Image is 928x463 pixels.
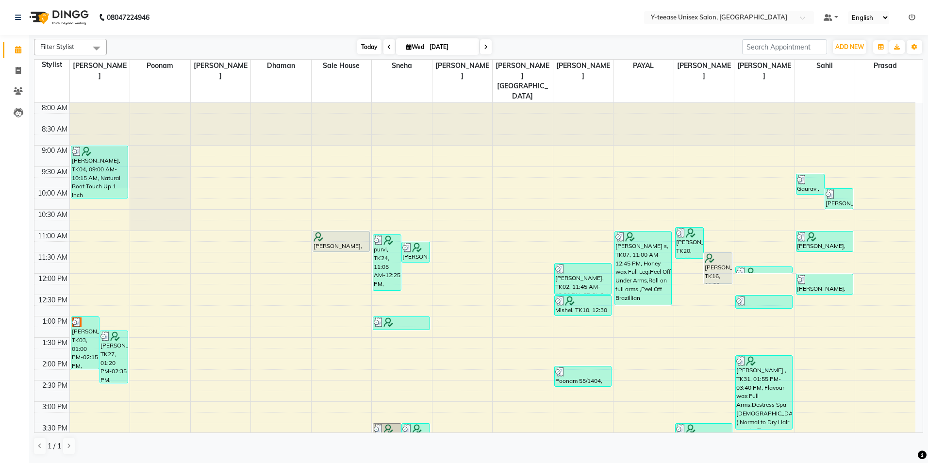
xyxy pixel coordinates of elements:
span: Prasad [855,60,915,72]
b: 08047224946 [107,4,149,31]
span: Poonam [130,60,190,72]
span: [PERSON_NAME] [70,60,130,82]
span: ADD NEW [835,43,864,50]
span: [PERSON_NAME] [674,60,734,82]
div: [PERSON_NAME], TK01, 11:00 AM-11:30 AM, Design Shaving ( Men ) [313,231,369,251]
div: Stylist [34,60,69,70]
div: 2:30 PM [40,380,69,391]
div: Poonam 55/1404, TK29, 02:10 PM-02:40 PM, Seniour Kids Hair Cut ( Boy ) [555,366,611,386]
div: 9:00 AM [40,146,69,156]
div: [PERSON_NAME], TK20, 10:55 AM-11:40 AM, SR Stylist Hair Cut (Without wash &Blow Dry [DEMOGRAPHIC_... [676,228,703,258]
span: Sneha [372,60,432,72]
div: [PERSON_NAME], TK19, 03:30 PM-04:15 PM, Paraffin Pedicure (₹600) [373,424,401,454]
div: [PERSON_NAME], TK11, 10:00 AM-10:30 AM, Seniour [DEMOGRAPHIC_DATA] Hair Cut Without wash [825,189,853,209]
div: [PERSON_NAME], TK03, 01:00 PM-02:15 PM, Natural Root Touch Up 1 inch [DEMOGRAPHIC_DATA] [71,317,99,369]
span: [PERSON_NAME] [432,60,493,82]
input: Search Appointment [742,39,827,54]
div: 1:30 PM [40,338,69,348]
img: logo [25,4,91,31]
div: 3:00 PM [40,402,69,412]
div: Gaurav , TK14, 09:40 AM-10:10 AM, Seniour [DEMOGRAPHIC_DATA] Hair Cut Without wash [796,174,824,194]
button: ADD NEW [833,40,866,54]
span: [PERSON_NAME] [553,60,613,82]
div: 9:30 AM [40,167,69,177]
div: [PERSON_NAME] s, TK07, 11:00 AM-12:45 PM, Honey wax Full Leg,Peel Off Under Arms,Roll on full arm... [615,231,671,305]
div: [PERSON_NAME], TK27, 01:20 PM-02:35 PM, Natural Root Touch Up 1 inch [DEMOGRAPHIC_DATA] [100,331,128,383]
span: [PERSON_NAME] [734,60,795,82]
div: 10:00 AM [36,188,69,198]
div: 2:00 PM [40,359,69,369]
div: [PERSON_NAME], TK02, 11:45 AM-12:30 PM, SR Stylist Hair Cut (With wash &Blow Dry [DEMOGRAPHIC_DAT... [555,264,611,294]
div: 11:30 AM [36,252,69,263]
div: 12:00 PM [36,274,69,284]
div: [PERSON_NAME], TK25, 01:00 PM-01:20 PM, Eyebrows,[GEOGRAPHIC_DATA] [373,317,430,330]
span: PAYAL [613,60,674,72]
div: [PERSON_NAME], TK21, 12:00 PM-12:30 PM, Seniour [DEMOGRAPHIC_DATA] Hair Cut Without wash [796,274,853,294]
div: [PERSON_NAME], TK19, 03:30 PM-04:00 PM, Classic Pedicure [402,424,430,444]
div: purvi, TK24, 11:05 AM-12:25 PM, Honey wax Full Arms,Honey wax half Leg,Honey wax Under Arms ,Eyeb... [373,235,401,290]
span: [PERSON_NAME][GEOGRAPHIC_DATA] [493,60,553,102]
div: [PERSON_NAME], TK22, 11:50 AM-12:00 PM, Eyebrows [736,267,792,273]
span: Sale House [312,60,372,72]
span: Dhaman [251,60,311,72]
input: 2025-09-03 [427,40,475,54]
div: 1:00 PM [40,316,69,327]
span: Filter Stylist [40,43,74,50]
div: 12:30 PM [36,295,69,305]
div: 3:30 PM [40,423,69,433]
div: [PERSON_NAME] , TK31, 01:55 PM-03:40 PM, Flavour wax Full Arms,Destress Spa [DEMOGRAPHIC_DATA] ( ... [736,356,792,429]
span: 1 / 1 [48,441,61,451]
span: Sahil [795,60,855,72]
div: Mishel, TK10, 12:30 PM-01:00 PM, Seniour [DEMOGRAPHIC_DATA] Hair Cut Without wash [555,296,611,315]
span: Today [357,39,381,54]
span: [PERSON_NAME] [191,60,251,82]
span: Wed [404,43,427,50]
div: 8:00 AM [40,103,69,113]
div: 8:30 AM [40,124,69,134]
div: [PERSON_NAME], TK15, 11:00 AM-11:30 AM, Seniour Hair Cut with Wash ( Men ) [796,231,853,251]
div: 11:00 AM [36,231,69,241]
div: [PERSON_NAME], TK04, 09:00 AM-10:15 AM, Natural Root Touch Up 1 inch [DEMOGRAPHIC_DATA] [71,146,128,198]
div: [PERSON_NAME], TK18, 11:15 AM-11:45 AM, Eyebrows,Fore Head,Peel Off Upper Lips [402,242,430,262]
div: [PERSON_NAME], TK02, 12:30 PM-12:50 PM, Eyebrows,[GEOGRAPHIC_DATA] [736,296,792,308]
div: 10:30 AM [36,210,69,220]
div: [PERSON_NAME], TK16, 11:30 AM-12:15 PM, SR Stylist Hair Cut (With wash &Blow Dry [DEMOGRAPHIC_DAT... [704,253,732,283]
